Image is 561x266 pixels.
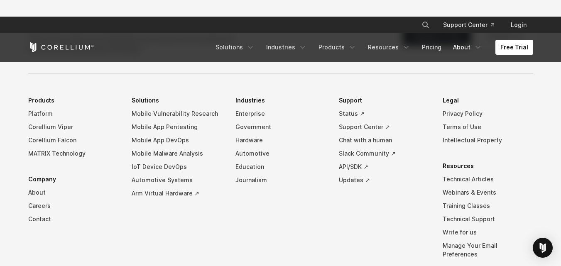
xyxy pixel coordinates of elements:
a: Resources [363,40,415,55]
a: Terms of Use [443,120,533,134]
div: Navigation Menu [412,17,533,32]
a: Enterprise [235,107,326,120]
a: Support Center ↗ [339,120,429,134]
a: Platform [28,107,119,120]
a: Corellium Viper [28,120,119,134]
a: About [448,40,487,55]
a: Technical Articles [443,173,533,186]
a: Slack Community ↗ [339,147,429,160]
a: Support Center [436,17,501,32]
a: Pricing [417,40,446,55]
a: Industries [261,40,312,55]
a: Careers [28,199,119,212]
a: About [28,186,119,199]
a: Mobile Vulnerability Research [132,107,222,120]
a: Updates ↗ [339,173,429,187]
a: API/SDK ↗ [339,160,429,173]
div: Navigation Menu [211,40,533,55]
a: Corellium Falcon [28,134,119,147]
a: Mobile App DevOps [132,134,222,147]
a: Manage Your Email Preferences [443,239,533,261]
a: Write for us [443,226,533,239]
a: Free Trial [495,40,533,55]
a: Login [504,17,533,32]
a: Mobile App Pentesting [132,120,222,134]
a: Education [235,160,326,173]
button: Search [418,17,433,32]
a: Automotive [235,147,326,160]
a: Status ↗ [339,107,429,120]
a: Corellium Home [28,42,94,52]
a: Privacy Policy [443,107,533,120]
a: Training Classes [443,199,533,212]
a: Automotive Systems [132,173,222,187]
a: Chat with a human [339,134,429,147]
a: Hardware [235,134,326,147]
a: Intellectual Property [443,134,533,147]
a: Solutions [211,40,260,55]
a: Technical Support [443,212,533,226]
a: Products [314,40,361,55]
a: Journalism [235,173,326,187]
a: Webinars & Events [443,186,533,199]
div: Open Intercom Messenger [533,238,553,258]
a: Contact [28,212,119,226]
a: MATRIX Technology [28,147,119,160]
a: IoT Device DevOps [132,160,222,173]
a: Mobile Malware Analysis [132,147,222,160]
a: Arm Virtual Hardware ↗ [132,187,222,200]
a: Government [235,120,326,134]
